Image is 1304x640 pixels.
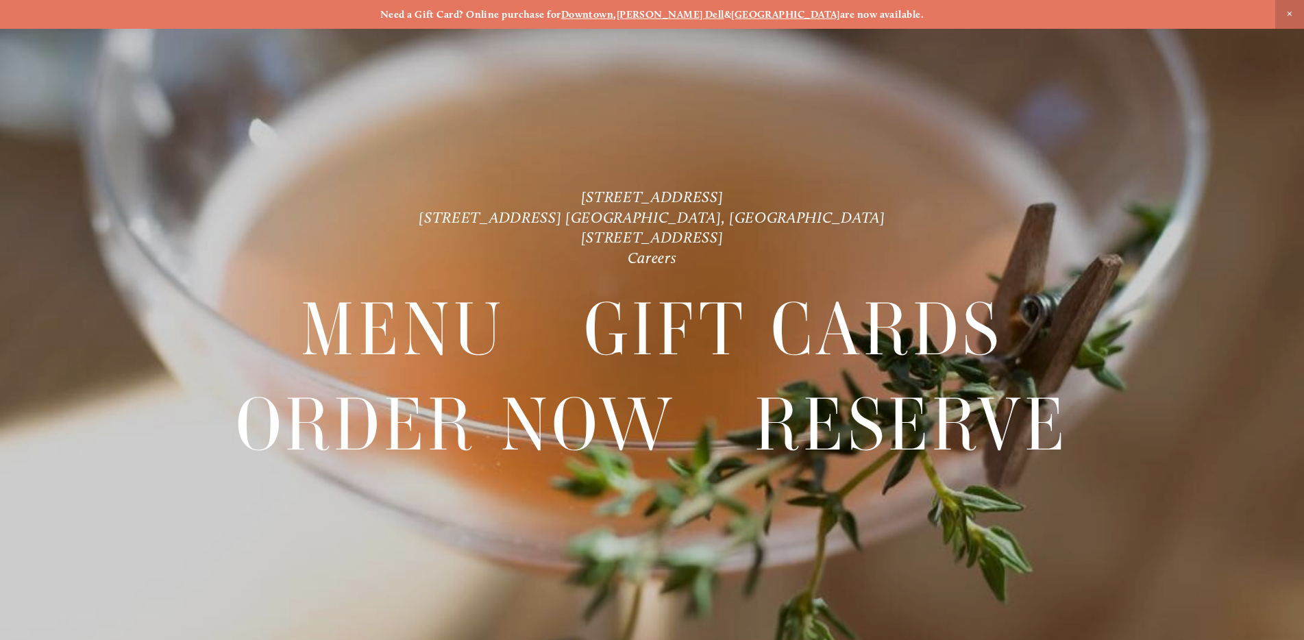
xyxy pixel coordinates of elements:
a: Downtown [561,8,614,21]
span: Reserve [754,377,1068,471]
a: Menu [301,282,505,376]
a: [STREET_ADDRESS] [581,188,724,206]
a: [STREET_ADDRESS] [GEOGRAPHIC_DATA], [GEOGRAPHIC_DATA] [419,208,885,226]
a: Reserve [754,377,1068,471]
strong: Need a Gift Card? Online purchase for [380,8,561,21]
a: Order Now [236,377,676,471]
a: [GEOGRAPHIC_DATA] [731,8,840,21]
strong: are now available. [840,8,924,21]
strong: , [613,8,616,21]
a: Careers [628,248,677,267]
a: [PERSON_NAME] Dell [617,8,724,21]
a: Gift Cards [584,282,1003,376]
a: [STREET_ADDRESS] [581,228,724,247]
span: Order Now [236,377,676,471]
strong: & [724,8,731,21]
